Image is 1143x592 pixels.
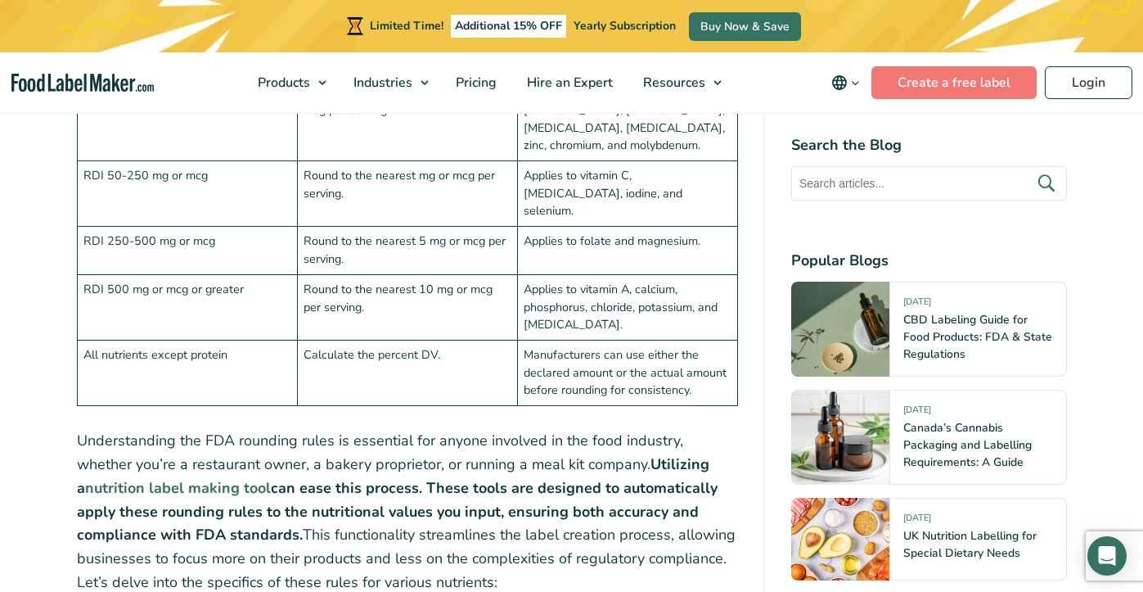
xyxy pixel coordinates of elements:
td: RDI 500 mg or mcg or greater [77,274,297,340]
span: Industries [349,74,414,92]
td: Round to the nearest tenth of a mg or mcg per serving. [297,78,517,161]
a: nutrition label making tool [85,478,271,498]
a: Pricing [441,52,508,113]
a: Hire an Expert [512,52,624,113]
td: RDI 250-500 mg or mcg [77,227,297,275]
td: Applies to folate and magnesium. [517,227,737,275]
td: Applies to vitamin A, calcium, phosphorus, chloride, potassium, and [MEDICAL_DATA]. [517,274,737,340]
h4: Popular Blogs [791,250,1067,272]
span: Hire an Expert [522,74,614,92]
td: Calculate the percent DV. [297,340,517,405]
a: Products [243,52,335,113]
span: Resources [638,74,707,92]
a: UK Nutrition Labelling for Special Dietary Needs [903,528,1037,561]
span: Pricing [451,74,498,92]
td: Applies to iron, [MEDICAL_DATA], [MEDICAL_DATA], [MEDICAL_DATA], [MEDICAL_DATA], [MEDICAL_DATA], ... [517,78,737,161]
a: Login [1045,66,1132,99]
td: Round to the nearest mg or mcg per serving. [297,160,517,226]
a: CBD Labeling Guide for Food Products: FDA & State Regulations [903,312,1052,362]
td: Manufacturers can use either the declared amount or the actual amount before rounding for consist... [517,340,737,405]
input: Search articles... [791,166,1067,201]
span: [DATE] [903,296,931,314]
span: [DATE] [903,404,931,423]
strong: Utilizing a [77,454,709,498]
span: [DATE] [903,512,931,531]
td: RDI 50-250 mg or mcg [77,160,297,226]
a: Create a free label [871,66,1037,99]
span: Additional 15% OFF [451,15,566,38]
a: Resources [628,52,730,113]
span: Products [253,74,312,92]
strong: can ease this process. These tools are designed to automatically apply these rounding rules to th... [77,478,718,545]
a: Canada’s Cannabis Packaging and Labelling Requirements: A Guide [903,420,1032,470]
td: Round to the nearest 10 mg or mcg per serving. [297,274,517,340]
td: Round to the nearest 5 mg or mcg per serving. [297,227,517,275]
td: RDI 5-50 mg or mcg [77,78,297,161]
td: All nutrients except protein [77,340,297,405]
a: Industries [339,52,437,113]
span: Yearly Subscription [574,18,676,34]
a: Buy Now & Save [689,12,801,41]
td: Applies to vitamin C, [MEDICAL_DATA], iodine, and selenium. [517,160,737,226]
h4: Search the Blog [791,134,1067,156]
span: Limited Time! [370,18,443,34]
div: Open Intercom Messenger [1087,536,1127,576]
